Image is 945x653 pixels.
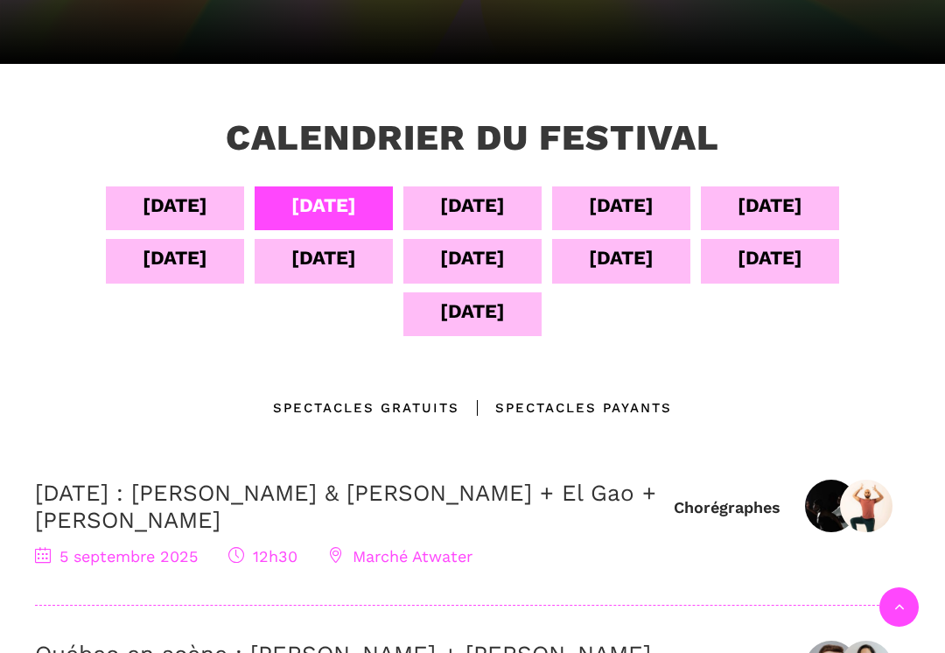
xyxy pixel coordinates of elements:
div: [DATE] [589,242,654,273]
span: 12h30 [228,547,297,565]
div: [DATE] [440,190,505,221]
img: Rameez Karim [840,480,892,532]
div: Chorégraphes [674,497,780,517]
span: 5 septembre 2025 [35,547,198,565]
div: [DATE] [738,190,802,221]
img: Athena Lucie Assamba & Leah Danga [805,480,857,532]
div: [DATE] [440,242,505,273]
div: [DATE] [589,190,654,221]
div: [DATE] [291,242,356,273]
span: Marché Atwater [328,547,472,565]
div: [DATE] [143,190,207,221]
div: [DATE] [738,242,802,273]
div: Spectacles gratuits [273,397,459,418]
div: [DATE] [291,190,356,221]
h3: Calendrier du festival [226,116,719,160]
div: Spectacles Payants [459,397,672,418]
div: [DATE] [440,296,505,326]
div: [DATE] [143,242,207,273]
a: [DATE] : [PERSON_NAME] & [PERSON_NAME] + El Gao + [PERSON_NAME] [35,480,656,533]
